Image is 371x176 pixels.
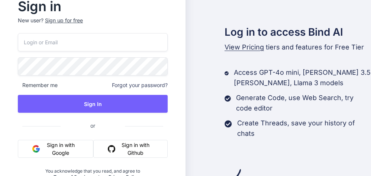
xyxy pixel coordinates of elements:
h2: Sign in [18,0,168,12]
p: Create Threads, save your history of chats [237,118,371,139]
span: View Pricing [225,43,264,51]
span: Remember me [18,81,58,89]
p: Access GPT-4o mini, [PERSON_NAME] 3.5 [PERSON_NAME], Llama 3 models [234,67,371,88]
button: Sign in with Github [93,140,168,158]
img: github [108,145,115,153]
button: Sign in with Google [18,140,93,158]
span: Forgot your password? [112,81,168,89]
h2: Log in to access Bind AI [225,24,371,40]
p: New user? [18,17,168,33]
p: Generate Code, use Web Search, try code editor [236,93,371,113]
span: or [61,116,125,135]
div: Sign up for free [45,17,83,24]
img: google [32,145,40,153]
p: tiers and features for Free Tier [225,42,371,52]
button: Sign In [18,95,168,113]
input: Login or Email [18,33,168,51]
